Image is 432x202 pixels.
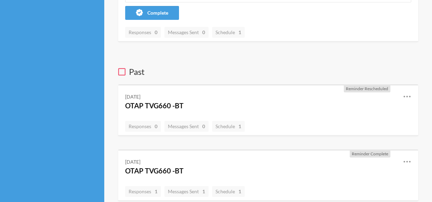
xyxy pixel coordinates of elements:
[125,121,161,132] a: Responses0
[238,29,241,36] strong: 1
[125,101,184,110] a: OTAP TVG660 -BT
[147,10,168,16] span: Complete
[238,123,241,130] strong: 1
[155,123,157,130] strong: 0
[352,151,388,156] span: Reminder Complete
[202,123,205,130] strong: 0
[164,186,209,197] a: Messages Sent1
[125,27,161,38] a: Responses0
[212,186,245,197] a: Schedule1
[168,29,205,35] span: Messages Sent
[125,166,184,175] a: OTAP TVG660 -BT
[125,93,140,100] div: [DATE]
[118,66,418,78] h3: Past
[215,123,241,129] span: Schedule
[202,188,205,195] strong: 1
[125,186,161,197] a: Responses1
[238,188,241,195] strong: 1
[202,29,205,36] strong: 0
[168,123,205,129] span: Messages Sent
[155,29,157,36] strong: 0
[212,27,245,38] a: Schedule1
[212,121,245,132] a: Schedule1
[346,86,388,91] span: Reminder Rescheduled
[129,29,157,35] span: Responses
[215,29,241,35] span: Schedule
[129,188,157,194] span: Responses
[125,158,140,165] div: [DATE]
[129,123,157,129] span: Responses
[155,188,157,195] strong: 1
[164,121,209,132] a: Messages Sent0
[168,188,205,194] span: Messages Sent
[125,6,179,20] button: Complete
[215,188,241,194] span: Schedule
[164,27,209,38] a: Messages Sent0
